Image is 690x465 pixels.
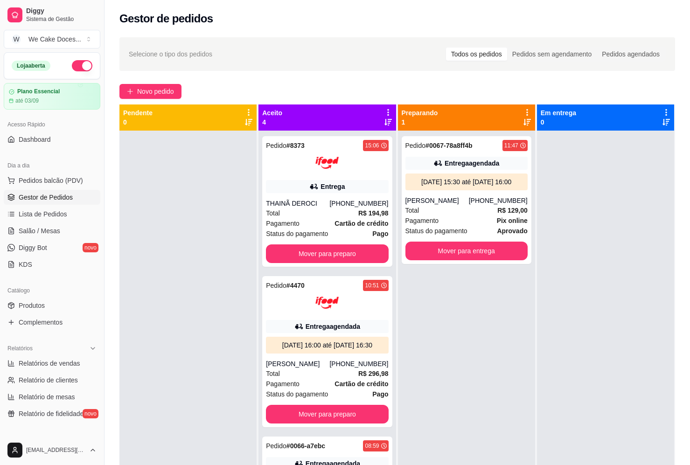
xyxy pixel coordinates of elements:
strong: Cartão de crédito [335,380,388,388]
span: Produtos [19,301,45,310]
strong: R$ 129,00 [497,207,528,214]
strong: R$ 296,98 [358,370,389,377]
span: Status do pagamento [266,389,328,399]
button: Select a team [4,30,100,49]
div: Loja aberta [12,61,50,71]
img: ifood [315,291,339,314]
button: Mover para preparo [266,244,388,263]
h2: Gestor de pedidos [119,11,213,26]
div: Dia a dia [4,158,100,173]
strong: Pago [372,230,388,237]
span: W [12,35,21,44]
article: até 03/09 [15,97,39,104]
button: Pedidos balcão (PDV) [4,173,100,188]
a: KDS [4,257,100,272]
p: 0 [541,118,576,127]
span: Total [266,208,280,218]
a: Gestor de Pedidos [4,190,100,205]
img: ifood [315,151,339,174]
span: Relatórios de vendas [19,359,80,368]
strong: # 4470 [286,282,305,289]
span: Diggy [26,7,97,15]
div: THAINÃ DEROCI [266,199,329,208]
div: 15:06 [365,142,379,149]
strong: Pago [372,390,388,398]
span: Pedido [266,142,286,149]
a: Diggy Botnovo [4,240,100,255]
strong: aprovado [497,227,527,235]
span: Relatório de clientes [19,375,78,385]
div: Pedidos sem agendamento [507,48,597,61]
p: Pendente [123,108,153,118]
p: 4 [262,118,282,127]
button: [EMAIL_ADDRESS][DOMAIN_NAME] [4,439,100,461]
span: Salão / Mesas [19,226,60,236]
strong: # 8373 [286,142,305,149]
p: 1 [402,118,438,127]
span: Pagamento [266,379,300,389]
a: Relatório de mesas [4,389,100,404]
div: Entrega agendada [306,322,360,331]
div: Todos os pedidos [446,48,507,61]
span: KDS [19,260,32,269]
span: Gestor de Pedidos [19,193,73,202]
a: Dashboard [4,132,100,147]
article: Plano Essencial [17,88,60,95]
a: Relatórios de vendas [4,356,100,371]
p: Em entrega [541,108,576,118]
span: Pedido [266,282,286,289]
div: [PERSON_NAME] [266,359,329,368]
a: Relatório de clientes [4,373,100,388]
span: Pedidos balcão (PDV) [19,176,83,185]
strong: R$ 194,98 [358,209,389,217]
a: Salão / Mesas [4,223,100,238]
button: Mover para preparo [266,405,388,423]
span: Diggy Bot [19,243,47,252]
div: Pedidos agendados [597,48,665,61]
a: Lista de Pedidos [4,207,100,222]
div: Acesso Rápido [4,117,100,132]
span: Relatórios [7,345,33,352]
div: Catálogo [4,283,100,298]
span: plus [127,88,133,95]
a: Plano Essencialaté 03/09 [4,83,100,110]
div: [PHONE_NUMBER] [329,359,388,368]
div: [PHONE_NUMBER] [329,199,388,208]
span: Pagamento [266,218,300,229]
button: Mover para entrega [405,242,528,260]
strong: # 0067-78a8ff4b [425,142,472,149]
button: Alterar Status [72,60,92,71]
p: 0 [123,118,153,127]
div: [PERSON_NAME] [405,196,469,205]
span: Selecione o tipo dos pedidos [129,49,212,59]
div: [DATE] 15:30 até [DATE] 16:00 [409,177,524,187]
span: Relatório de mesas [19,392,75,402]
a: Relatório de fidelidadenovo [4,406,100,421]
span: Lista de Pedidos [19,209,67,219]
div: 10:51 [365,282,379,289]
span: Novo pedido [137,86,174,97]
p: Aceito [262,108,282,118]
div: [DATE] 16:00 até [DATE] 16:30 [270,340,384,350]
a: Produtos [4,298,100,313]
a: Complementos [4,315,100,330]
span: Pedido [405,142,426,149]
div: [PHONE_NUMBER] [469,196,528,205]
strong: Cartão de crédito [335,220,388,227]
div: We Cake Doces ... [28,35,81,44]
div: 11:47 [504,142,518,149]
div: 08:59 [365,442,379,450]
span: Complementos [19,318,63,327]
span: Status do pagamento [405,226,467,236]
span: Sistema de Gestão [26,15,97,23]
span: Total [405,205,419,215]
p: Preparando [402,108,438,118]
div: Entrega agendada [445,159,499,168]
span: Total [266,368,280,379]
strong: # 0066-a7ebc [286,442,325,450]
span: Pagamento [405,215,439,226]
span: [EMAIL_ADDRESS][DOMAIN_NAME] [26,446,85,454]
span: Relatório de fidelidade [19,409,84,418]
div: Entrega [321,182,345,191]
div: Gerenciar [4,432,100,447]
